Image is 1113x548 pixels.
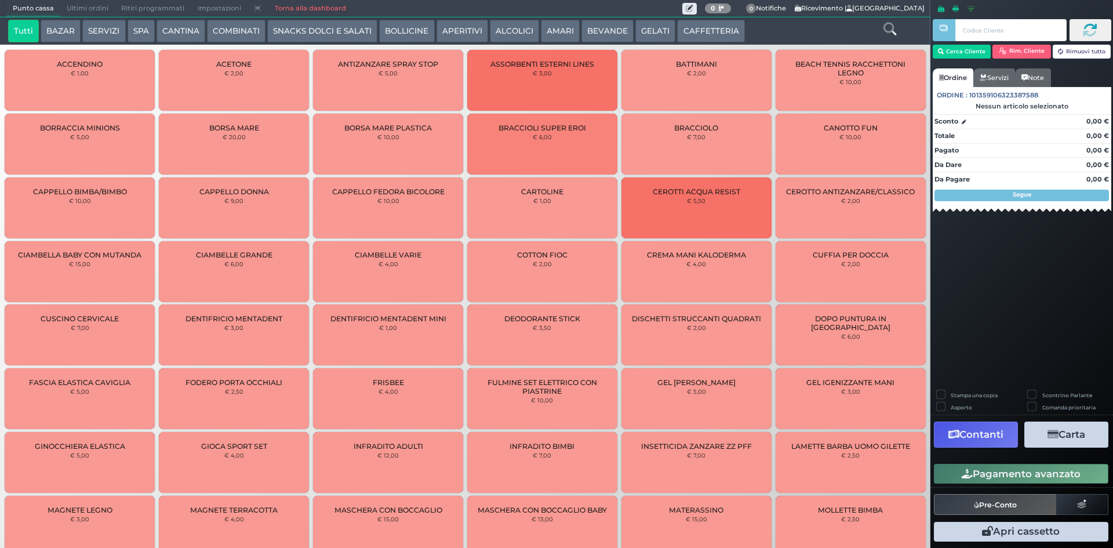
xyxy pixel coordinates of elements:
span: INSETTICIDA ZANZARE ZZ PFF [641,442,752,451]
small: € 2,00 [687,324,706,331]
button: Apri cassetto [934,522,1108,542]
a: Servizi [973,68,1015,87]
b: 0 [711,4,715,12]
small: € 6,00 [841,333,860,340]
span: FULMINE SET ELETTRICO CON PIASTRINE [477,378,608,395]
span: 0 [746,3,756,14]
span: CIAMBELLE GRANDE [196,251,272,259]
span: CREMA MANI KALODERMA [647,251,746,259]
small: € 10,00 [531,397,553,404]
strong: 0,00 € [1086,146,1109,154]
span: COTTON FIOC [517,251,568,259]
span: MOLLETTE BIMBA [818,506,883,514]
a: Ordine [933,68,973,87]
span: GEL [PERSON_NAME] [657,378,736,387]
small: € 10,00 [377,133,399,140]
span: CAPPELLO BIMBA/BIMBO [33,187,127,196]
button: GELATI [635,20,675,43]
small: € 9,00 [224,197,243,204]
a: Torna alla dashboard [268,1,352,17]
label: Asporto [951,404,972,411]
span: DENTIFRICIO MENTADENT [185,314,282,323]
small: € 3,00 [841,388,860,395]
small: € 3,00 [70,516,89,522]
span: BRACCIOLO [674,124,718,132]
strong: Da Pagare [934,175,970,183]
small: € 15,00 [377,516,399,522]
small: € 10,00 [69,197,91,204]
button: BEVANDE [581,20,634,43]
span: DENTIFRICIO MENTADENT MINI [330,314,446,323]
small: € 5,50 [687,197,705,204]
small: € 5,00 [687,388,706,395]
button: Rim. Cliente [992,45,1051,59]
strong: 0,00 € [1086,161,1109,169]
span: DOPO PUNTURA IN [GEOGRAPHIC_DATA] [785,314,915,332]
strong: Totale [934,132,955,140]
small: € 2,50 [841,452,860,459]
strong: Da Dare [934,161,962,169]
span: CANOTTO FUN [824,124,878,132]
small: € 2,50 [841,516,860,522]
span: Ordine : [937,90,967,100]
div: Nessun articolo selezionato [933,102,1111,110]
small: € 5,00 [70,452,89,459]
span: CEROTTI ACQUA RESIST [653,187,740,196]
span: BORRACCIA MINIONS [40,124,120,132]
span: DISCHETTI STRUCCANTI QUADRATI [632,314,761,323]
small: € 3,00 [224,324,243,331]
small: € 6,00 [224,260,243,267]
small: € 15,00 [69,260,90,267]
span: MAGNETE LEGNO [48,506,112,514]
small: € 2,00 [841,260,860,267]
small: € 7,00 [71,324,89,331]
small: € 3,00 [533,70,552,77]
span: Ritiri programmati [115,1,191,17]
small: € 2,00 [841,197,860,204]
small: € 1,00 [379,324,397,331]
button: Cerca Cliente [933,45,991,59]
small: € 2,00 [687,70,706,77]
small: € 1,00 [71,70,89,77]
label: Stampa una copia [951,391,998,399]
span: MASCHERA CON BOCCAGLIO [334,506,442,514]
label: Comanda prioritaria [1042,404,1096,411]
span: FODERO PORTA OCCHIALI [185,378,282,387]
button: ALCOLICI [490,20,539,43]
label: Scontrino Parlante [1042,391,1092,399]
small: € 4,00 [379,388,398,395]
button: APERITIVI [437,20,488,43]
span: 101359106323387588 [969,90,1038,100]
small: € 4,00 [224,452,244,459]
span: CAPPELLO DONNA [199,187,269,196]
span: CEROTTO ANTIZANZARE/CLASSICO [786,187,915,196]
small: € 12,00 [377,452,399,459]
small: € 3,50 [533,324,551,331]
strong: 0,00 € [1086,117,1109,125]
span: CUSCINO CERVICALE [41,314,119,323]
button: AMARI [541,20,580,43]
span: ANTIZANZARE SPRAY STOP [338,60,438,68]
small: € 15,00 [686,516,707,522]
span: Ultimi ordini [60,1,115,17]
span: BORSA MARE PLASTICA [344,124,432,132]
span: Impostazioni [191,1,248,17]
button: BOLLICINE [379,20,434,43]
span: BRACCIOLI SUPER EROI [499,124,586,132]
span: MASCHERA CON BOCCAGLIO BABY [478,506,607,514]
span: DEODORANTE STICK [504,314,580,323]
button: SPA [128,20,155,43]
button: Pre-Conto [934,494,1057,515]
strong: Pagato [934,146,959,154]
small: € 5,00 [379,70,398,77]
small: € 5,00 [70,133,89,140]
button: COMBINATI [207,20,265,43]
span: GIOCA SPORT SET [201,442,267,451]
button: SERVIZI [82,20,125,43]
button: SNACKS DOLCI E SALATI [267,20,377,43]
small: € 4,00 [224,516,244,522]
small: € 6,00 [533,133,552,140]
button: CAFFETTERIA [677,20,744,43]
span: Punto cassa [6,1,60,17]
small: € 7,00 [687,452,705,459]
